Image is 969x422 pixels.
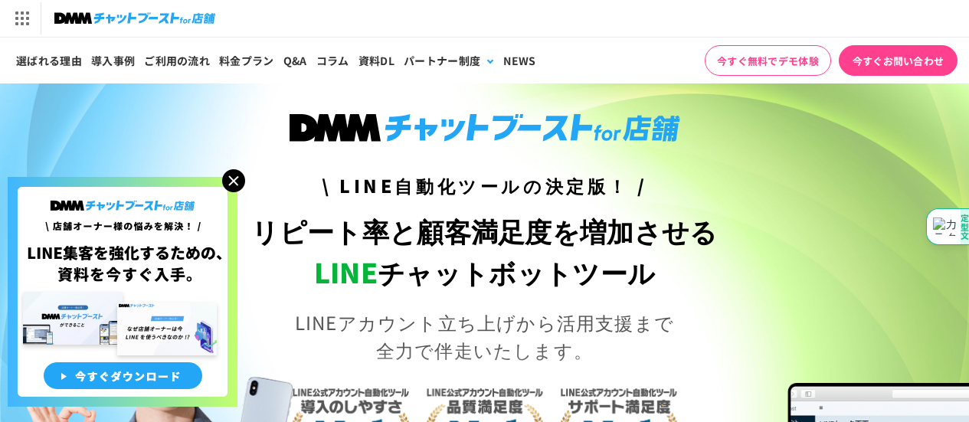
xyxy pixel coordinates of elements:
[11,38,87,83] a: 選ばれる理由
[242,309,727,364] p: LINEアカウント立ち上げから活用支援まで 全力で伴走いたします。
[926,208,969,245] div: 定型文モーダルを開く（ドラッグで移動できます）
[214,38,279,83] a: 料金プラン
[2,2,41,34] img: サービス
[404,53,480,68] div: パートナー制度
[839,45,958,76] a: 今すぐお問い合わせ
[242,211,727,293] h1: リピート率と顧客満足度を増加させる チャットボットツール
[279,38,312,83] a: Q&A
[54,8,215,29] img: チャットブーストfor店舗
[139,38,214,83] a: ご利用の流れ
[314,252,378,291] span: LINE
[499,38,540,83] a: NEWS
[8,177,237,195] a: 店舗オーナー様の悩みを解決!LINE集客を狂化するための資料を今すぐ入手!
[242,172,727,199] h3: \ LINE自動化ツールの決定版！ /
[87,38,139,83] a: 導入事例
[354,38,399,83] a: 資料DL
[312,38,354,83] a: コラム
[705,45,831,76] a: 今すぐ無料でデモ体験
[960,214,968,240] p: 定型文
[8,177,237,407] img: 店舗オーナー様の悩みを解決!LINE集客を狂化するための資料を今すぐ入手!
[926,208,969,245] button: 定型文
